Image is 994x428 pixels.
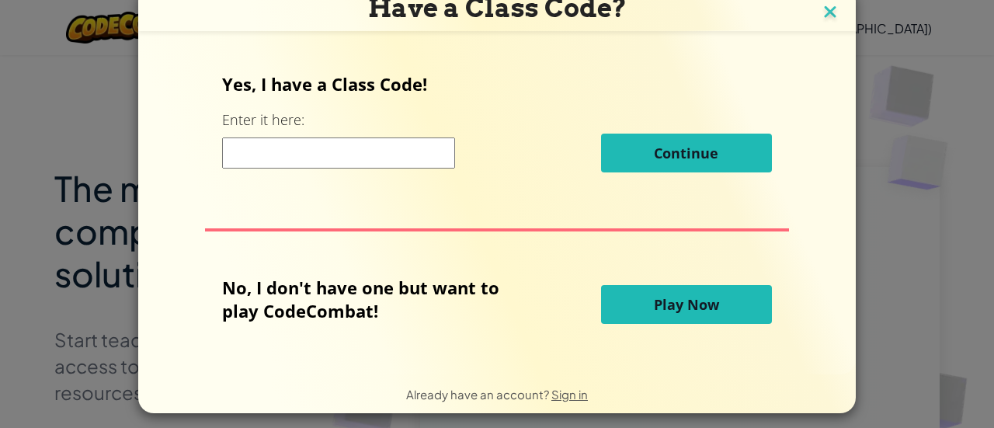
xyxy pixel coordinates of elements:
span: Already have an account? [406,387,551,402]
button: Play Now [601,285,772,324]
a: Sign in [551,387,588,402]
p: Yes, I have a Class Code! [222,72,771,96]
button: Continue [601,134,772,172]
img: close icon [820,2,840,25]
label: Enter it here: [222,110,304,130]
p: No, I don't have one but want to play CodeCombat! [222,276,523,322]
span: Continue [654,144,718,162]
span: Play Now [654,295,719,314]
